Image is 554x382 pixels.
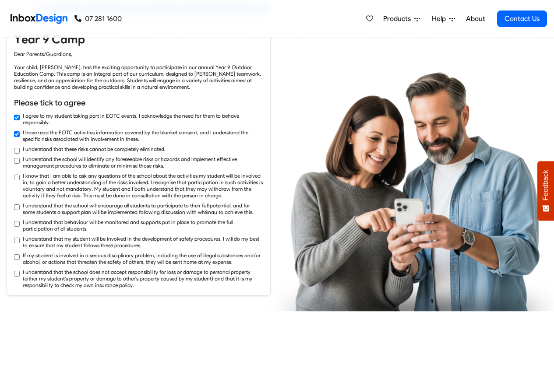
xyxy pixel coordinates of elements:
[432,14,449,24] span: Help
[23,112,263,126] label: I agree to my student taking part in EOTC events. I acknowledge the need for them to behave respo...
[383,14,414,24] span: Products
[23,235,263,249] label: I understand that my student will be involved in the development of safety procedures. I will do ...
[537,161,554,221] button: Feedback - Show survey
[14,32,263,47] h4: Year 9 Camp
[23,156,263,169] label: I understand the school will identify any foreseeable risks or hazards and implement effective ma...
[463,10,487,28] a: About
[23,219,263,232] label: I understand that behaviour will be monitored and supports put in place to promote the full parti...
[23,129,263,142] label: I have read the EOTC activities information covered by the blanket consent, and I understand the ...
[542,170,550,200] span: Feedback
[14,97,263,109] h6: Please tick to agree
[497,11,547,27] a: Contact Us
[428,10,459,28] a: Help
[23,172,263,199] label: I know that I am able to ask any questions of the school about the activities my student will be ...
[23,269,263,288] label: I understand that the school does not accept responsibility for loss or damage to personal proper...
[74,14,122,24] a: 07 281 1600
[23,146,166,152] label: I understand that these risks cannot be completely eliminated.
[14,51,263,90] div: Dear Parents/Guardians, Your child, [PERSON_NAME], has the exciting opportunity to participate in...
[23,202,263,215] label: I understand that the school will encourage all students to participate to their full potential, ...
[380,10,423,28] a: Products
[23,252,263,265] label: If my student is involved in a serious disciplinary problem, including the use of illegal substan...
